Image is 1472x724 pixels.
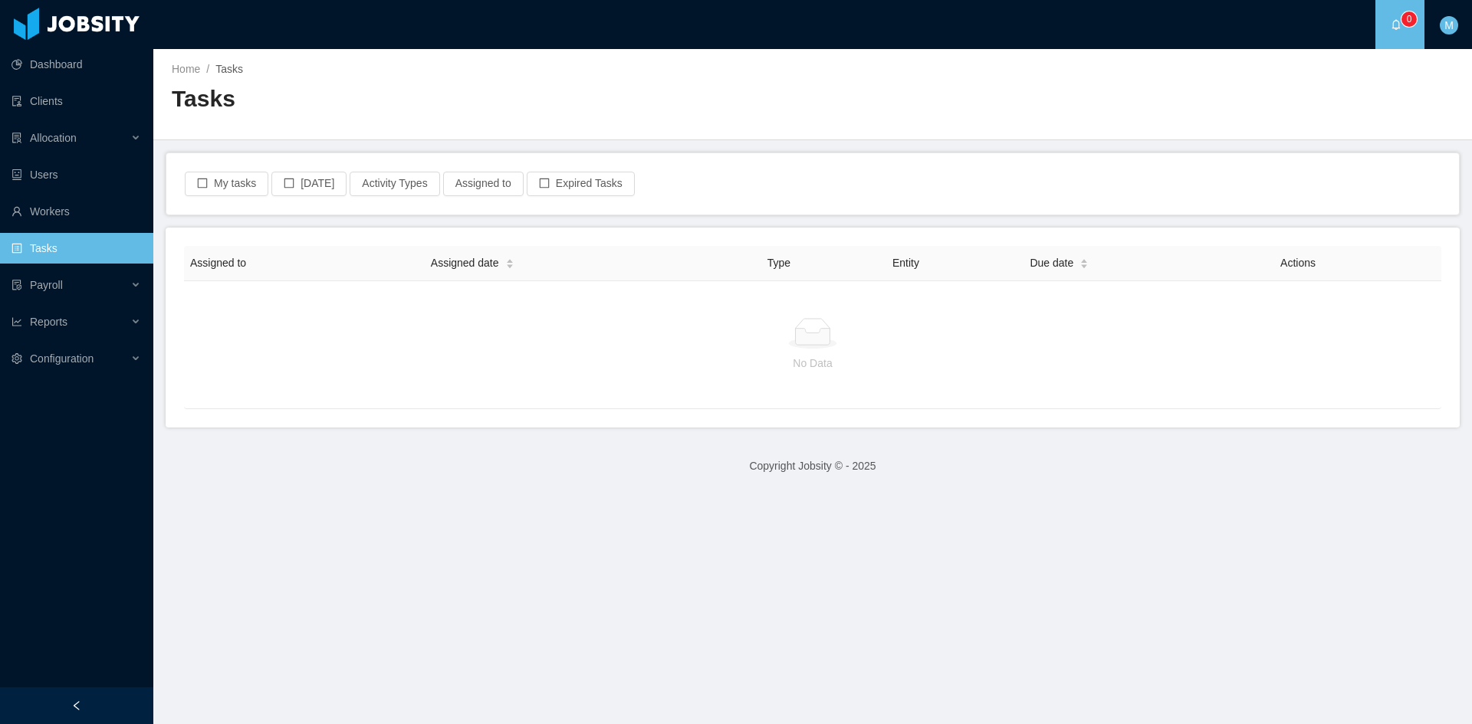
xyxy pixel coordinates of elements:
span: Assigned date [431,255,499,271]
span: Allocation [30,132,77,144]
i: icon: caret-up [505,257,514,261]
a: icon: pie-chartDashboard [11,49,141,80]
a: icon: userWorkers [11,196,141,227]
i: icon: bell [1391,19,1401,30]
p: No Data [196,355,1429,372]
i: icon: caret-up [1080,257,1089,261]
span: M [1444,16,1454,34]
i: icon: setting [11,353,22,364]
span: Actions [1280,257,1316,269]
span: Assigned to [190,257,246,269]
button: Activity Types [350,172,439,196]
span: Tasks [215,63,243,75]
h2: Tasks [172,84,813,115]
span: Entity [892,257,919,269]
span: Configuration [30,352,94,365]
a: icon: profileTasks [11,233,141,264]
button: icon: border[DATE] [271,172,347,196]
i: icon: solution [11,133,22,143]
a: icon: robotUsers [11,159,141,190]
span: Reports [30,316,67,328]
sup: 0 [1401,11,1417,27]
span: Payroll [30,279,63,291]
span: Type [767,257,790,269]
footer: Copyright Jobsity © - 2025 [153,440,1472,493]
i: icon: caret-down [1080,263,1089,267]
button: icon: borderExpired Tasks [527,172,635,196]
a: icon: auditClients [11,86,141,116]
div: Sort [1079,257,1089,267]
a: Home [172,63,200,75]
button: icon: borderMy tasks [185,172,268,196]
div: Sort [505,257,514,267]
i: icon: file-protect [11,280,22,290]
i: icon: caret-down [505,263,514,267]
span: / [206,63,209,75]
span: Due date [1030,255,1073,271]
button: Assigned to [443,172,524,196]
i: icon: line-chart [11,316,22,327]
